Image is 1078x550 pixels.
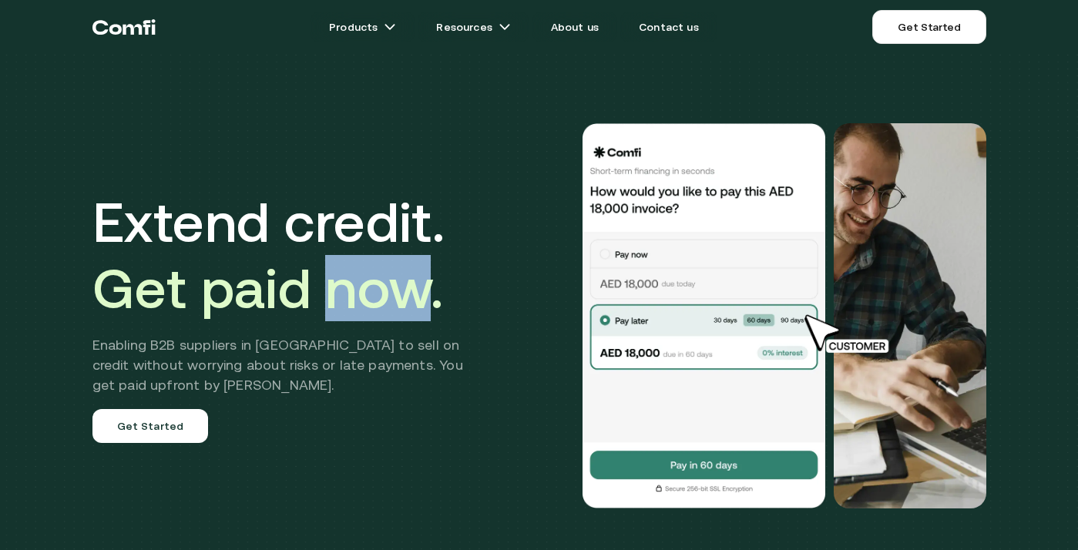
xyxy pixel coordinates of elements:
span: Get paid now. [92,257,444,320]
a: Get Started [92,409,209,443]
img: Would you like to pay this AED 18,000.00 invoice? [834,123,986,508]
a: Contact us [620,12,717,42]
a: Return to the top of the Comfi home page [92,4,156,50]
img: cursor [794,313,906,356]
a: Get Started [872,10,986,44]
img: Would you like to pay this AED 18,000.00 invoice? [581,123,828,508]
h2: Enabling B2B suppliers in [GEOGRAPHIC_DATA] to sell on credit without worrying about risks or lat... [92,335,486,395]
img: arrow icons [499,21,511,33]
h1: Extend credit. [92,189,486,321]
a: About us [532,12,617,42]
img: arrow icons [384,21,396,33]
a: Productsarrow icons [311,12,415,42]
a: Resourcesarrow icons [418,12,529,42]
